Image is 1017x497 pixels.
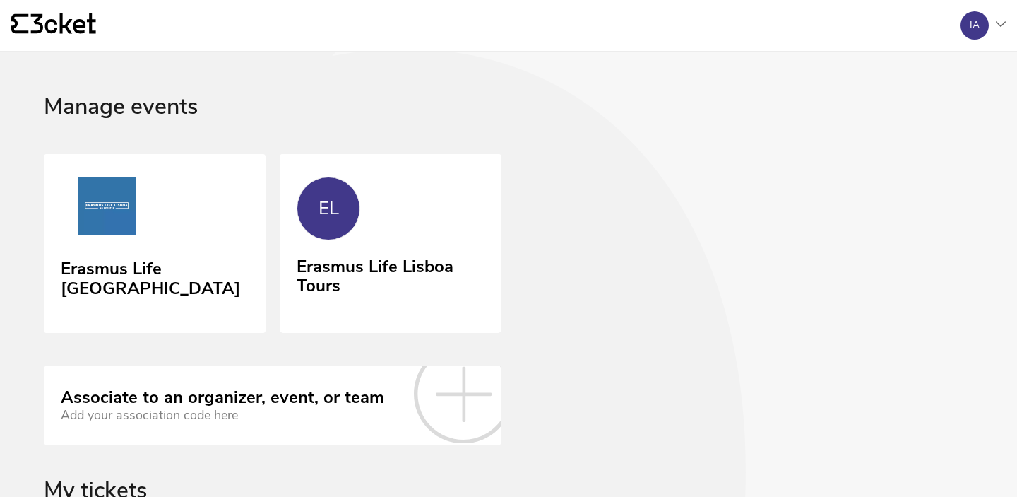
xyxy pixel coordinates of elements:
[44,154,266,334] a: Erasmus Life Lisboa Erasmus Life [GEOGRAPHIC_DATA]
[11,13,96,37] a: {' '}
[61,177,153,240] img: Erasmus Life Lisboa
[11,14,28,34] g: {' '}
[970,20,980,31] div: IA
[61,408,384,423] div: Add your association code here
[61,254,249,298] div: Erasmus Life [GEOGRAPHIC_DATA]
[44,94,973,154] div: Manage events
[61,388,384,408] div: Associate to an organizer, event, or team
[280,154,501,331] a: EL Erasmus Life Lisboa Tours
[297,252,484,296] div: Erasmus Life Lisboa Tours
[44,366,501,445] a: Associate to an organizer, event, or team Add your association code here
[319,198,339,219] div: EL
